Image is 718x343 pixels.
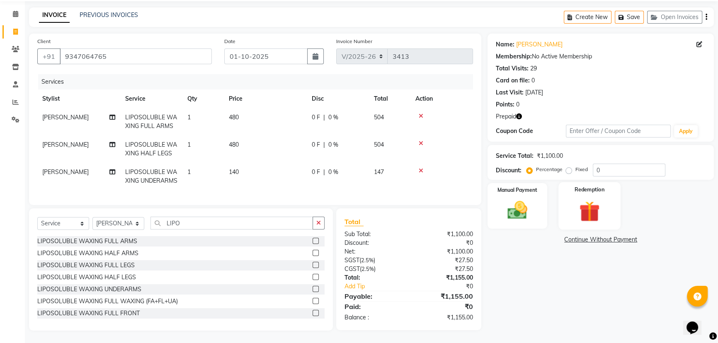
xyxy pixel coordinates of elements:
span: LIPOSOLUBLE WAXING HALF LEGS [125,141,177,157]
button: +91 [37,48,61,64]
span: CGST [344,265,360,273]
div: Payable: [338,291,409,301]
a: INVOICE [39,8,70,23]
button: Save [615,11,644,24]
div: Discount: [496,166,522,175]
div: ₹1,100.00 [409,247,479,256]
span: Prepaid [496,112,516,121]
div: LIPOSOLUBLE WAXING FULL ARMS [37,237,137,246]
div: LIPOSOLUBLE WAXING FULL WAXING (FA+FL+UA) [37,297,178,306]
th: Price [224,89,307,108]
div: ₹1,100.00 [409,230,479,239]
div: Service Total: [496,152,534,160]
label: Manual Payment [497,186,537,194]
label: Date [224,38,235,45]
label: Invoice Number [336,38,372,45]
div: ₹27.50 [409,265,479,273]
div: Coupon Code [496,127,566,135]
th: Stylist [37,89,120,108]
div: Total Visits: [496,64,529,73]
th: Qty [182,89,224,108]
span: [PERSON_NAME] [42,168,89,176]
label: Fixed [575,166,588,173]
input: Search by Name/Mobile/Email/Code [60,48,212,64]
div: [DATE] [525,88,543,97]
span: 0 F [312,168,320,176]
div: Name: [496,40,514,49]
a: Continue Without Payment [489,235,712,244]
div: 0 [516,100,519,109]
img: _gift.svg [573,198,606,224]
button: Open Invoices [647,11,702,24]
div: Card on file: [496,76,530,85]
span: 140 [229,168,239,176]
label: Client [37,38,51,45]
label: Redemption [575,186,604,193]
div: ₹0 [409,302,479,312]
span: | [323,113,325,122]
div: Last Visit: [496,88,524,97]
span: LIPOSOLUBLE WAXING FULL ARMS [125,114,177,130]
span: 480 [229,141,239,148]
div: ( ) [338,265,409,273]
div: LIPOSOLUBLE WAXING HALF LEGS [37,273,136,282]
th: Disc [307,89,369,108]
span: Total [344,217,364,226]
div: Paid: [338,302,409,312]
label: Percentage [536,166,563,173]
span: 0 % [328,168,338,176]
span: 504 [374,114,384,121]
input: Enter Offer / Coupon Code [566,125,671,138]
span: 0 F [312,113,320,122]
div: Membership: [496,52,532,61]
span: 1 [187,141,191,148]
div: Sub Total: [338,230,409,239]
div: Balance : [338,313,409,322]
iframe: chat widget [683,310,710,335]
a: [PERSON_NAME] [516,40,563,49]
span: 480 [229,114,239,121]
div: LIPOSOLUBLE WAXING FULL LEGS [37,261,135,270]
div: Discount: [338,239,409,247]
span: | [323,168,325,176]
span: 0 % [328,113,338,122]
div: ₹0 [409,239,479,247]
span: SGST [344,256,359,264]
div: Total: [338,273,409,282]
div: LIPOSOLUBLE WAXING UNDERARMS [37,285,141,294]
div: ₹1,155.00 [409,291,479,301]
span: 504 [374,141,384,148]
span: 1 [187,114,191,121]
a: PREVIOUS INVOICES [80,11,138,19]
input: Search or Scan [150,217,313,229]
div: ₹27.50 [409,256,479,265]
div: 29 [530,64,537,73]
div: ₹1,100.00 [537,152,563,160]
img: _cash.svg [501,199,534,222]
span: 1 [187,168,191,176]
div: ₹1,155.00 [409,273,479,282]
div: Points: [496,100,514,109]
th: Total [369,89,410,108]
span: [PERSON_NAME] [42,141,89,148]
span: [PERSON_NAME] [42,114,89,121]
span: 147 [374,168,384,176]
span: 0 % [328,140,338,149]
button: Apply [674,125,698,138]
div: Services [38,74,479,89]
button: Create New [564,11,611,24]
div: LIPOSOLUBLE WAXING FULL FRONT [37,309,140,318]
div: ₹1,155.00 [409,313,479,322]
th: Action [410,89,473,108]
div: ₹0 [420,282,479,291]
span: 2.5% [361,257,374,263]
span: 2.5% [361,266,374,272]
div: 0 [531,76,535,85]
div: LIPOSOLUBLE WAXING HALF ARMS [37,249,138,258]
div: Net: [338,247,409,256]
div: No Active Membership [496,52,706,61]
span: | [323,140,325,149]
a: Add Tip [338,282,421,291]
th: Service [120,89,182,108]
div: ( ) [338,256,409,265]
